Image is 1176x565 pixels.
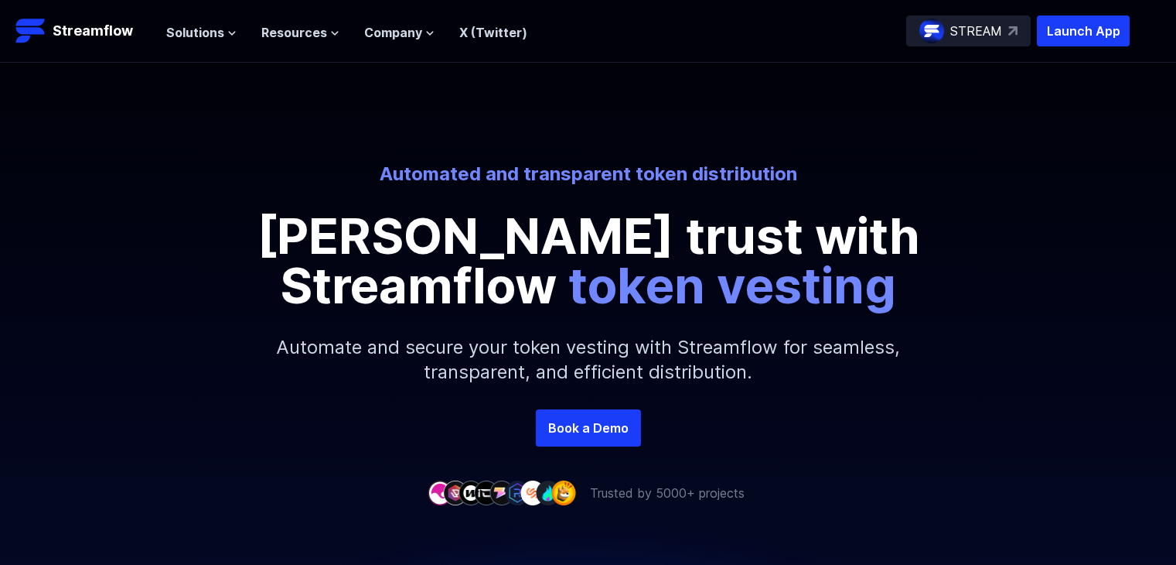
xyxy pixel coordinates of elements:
button: Launch App [1037,15,1130,46]
img: Streamflow Logo [15,15,46,46]
a: Streamflow [15,15,151,46]
button: Company [364,23,435,42]
span: token vesting [568,255,896,315]
img: company-1 [428,481,452,505]
img: top-right-arrow.svg [1008,26,1017,36]
span: Company [364,23,422,42]
img: company-4 [474,481,499,505]
a: STREAM [906,15,1031,46]
button: Solutions [166,23,237,42]
a: X (Twitter) [459,25,527,40]
button: Resources [261,23,339,42]
span: Solutions [166,23,224,42]
img: company-2 [443,481,468,505]
p: Automated and transparent token distribution [160,162,1017,187]
p: Streamflow [53,20,133,42]
img: company-5 [489,481,514,505]
span: Resources [261,23,327,42]
img: company-6 [505,481,530,505]
img: streamflow-logo-circle.png [919,19,944,43]
p: Automate and secure your token vesting with Streamflow for seamless, transparent, and efficient d... [256,310,921,409]
p: Trusted by 5000+ projects [590,484,745,502]
img: company-9 [551,481,576,505]
img: company-8 [536,481,561,505]
img: company-7 [520,481,545,505]
a: Book a Demo [536,409,641,447]
img: company-3 [458,481,483,505]
p: STREAM [950,22,1002,40]
p: [PERSON_NAME] trust with Streamflow [240,211,936,310]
